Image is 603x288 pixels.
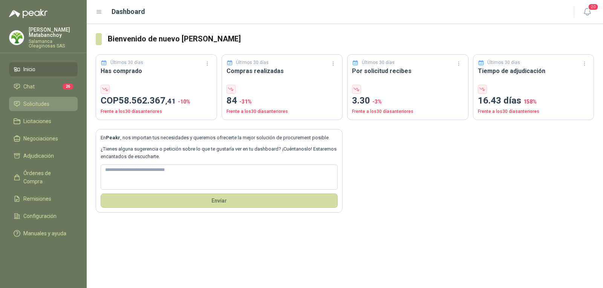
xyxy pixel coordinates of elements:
p: 16.43 días [478,94,589,108]
p: Últimos 30 días [236,59,269,66]
span: -3 % [372,99,382,105]
span: ,41 [165,97,176,105]
span: Inicio [23,65,35,73]
h3: Bienvenido de nuevo [PERSON_NAME] [108,33,594,45]
h3: Por solicitud recibes [352,66,464,76]
h3: Compras realizadas [227,66,338,76]
p: Frente a los 30 días anteriores [227,108,338,115]
a: Inicio [9,62,78,76]
p: [PERSON_NAME] Matabanchoy [29,27,78,38]
p: Salamanca Oleaginosas SAS [29,39,78,48]
p: COP [101,94,212,108]
p: Frente a los 30 días anteriores [352,108,464,115]
b: Peakr [106,135,120,140]
span: Solicitudes [23,100,49,108]
p: Últimos 30 días [110,59,143,66]
a: Licitaciones [9,114,78,128]
span: 58.562.367 [119,95,176,106]
p: Frente a los 30 días anteriores [101,108,212,115]
p: Frente a los 30 días anteriores [478,108,589,115]
span: Órdenes de Compra [23,169,70,186]
span: 20 [588,3,598,11]
a: Solicitudes [9,97,78,111]
span: 158 % [523,99,537,105]
img: Logo peakr [9,9,47,18]
a: Configuración [9,209,78,223]
span: Licitaciones [23,117,51,125]
span: Chat [23,82,35,91]
p: 84 [227,94,338,108]
a: Remisiones [9,192,78,206]
span: Configuración [23,212,57,220]
a: Adjudicación [9,149,78,163]
a: Manuales y ayuda [9,226,78,241]
a: Negociaciones [9,131,78,146]
span: 26 [63,84,73,90]
span: Adjudicación [23,152,54,160]
a: Chat26 [9,79,78,94]
p: En , nos importan tus necesidades y queremos ofrecerte la mejor solución de procurement posible. [101,134,338,142]
p: ¿Tienes alguna sugerencia o petición sobre lo que te gustaría ver en tu dashboard? ¡Cuéntanoslo! ... [101,145,338,161]
span: Manuales y ayuda [23,229,66,238]
p: 3.30 [352,94,464,108]
img: Company Logo [9,30,24,45]
h3: Has comprado [101,66,212,76]
span: -10 % [178,99,190,105]
a: Órdenes de Compra [9,166,78,189]
h3: Tiempo de adjudicación [478,66,589,76]
p: Últimos 30 días [362,59,395,66]
button: Envíar [101,194,338,208]
span: -31 % [239,99,252,105]
span: Negociaciones [23,134,58,143]
h1: Dashboard [112,6,145,17]
p: Últimos 30 días [487,59,520,66]
button: 20 [580,5,594,19]
span: Remisiones [23,195,51,203]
